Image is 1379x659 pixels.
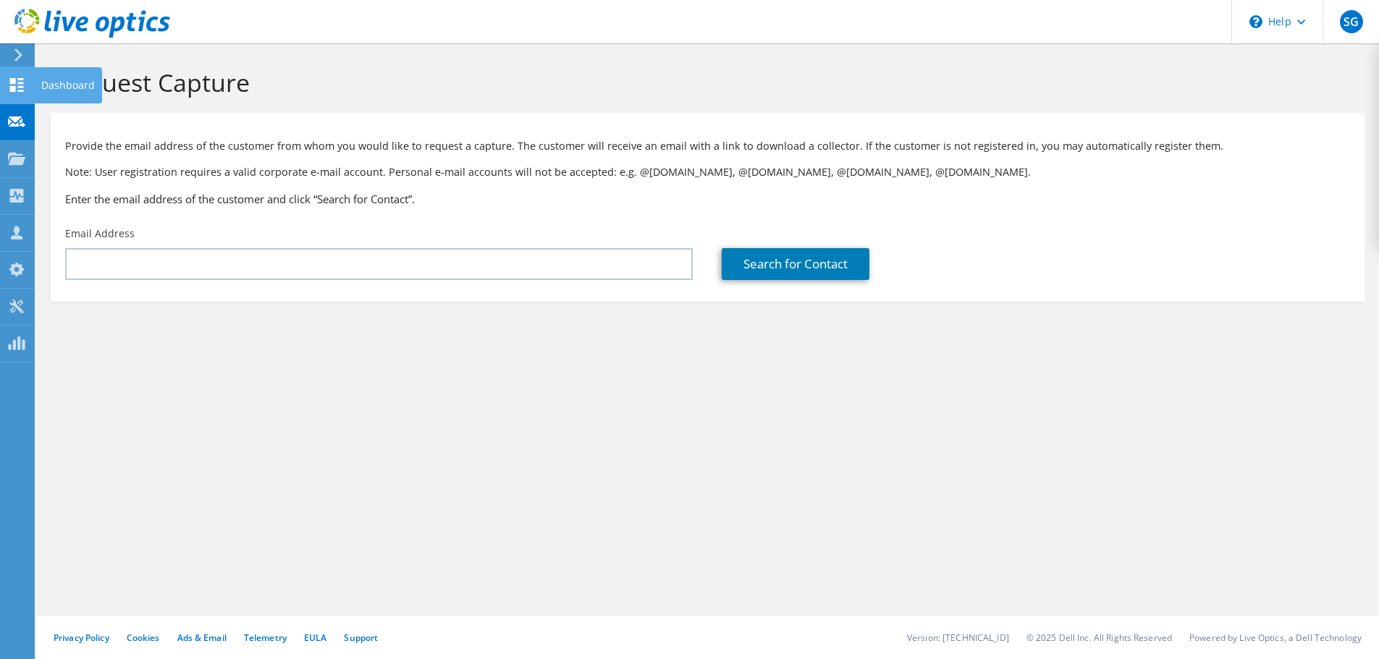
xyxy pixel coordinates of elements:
[65,164,1350,180] p: Note: User registration requires a valid corporate e-mail account. Personal e-mail accounts will ...
[1340,10,1363,33] span: SG
[34,67,102,103] div: Dashboard
[1189,632,1362,644] li: Powered by Live Optics, a Dell Technology
[344,632,378,644] a: Support
[65,226,135,241] label: Email Address
[244,632,287,644] a: Telemetry
[1026,632,1172,644] li: © 2025 Dell Inc. All Rights Reserved
[54,632,109,644] a: Privacy Policy
[304,632,326,644] a: EULA
[1249,15,1262,28] svg: \n
[58,67,1350,98] h1: Request Capture
[722,248,869,280] a: Search for Contact
[907,632,1009,644] li: Version: [TECHNICAL_ID]
[177,632,227,644] a: Ads & Email
[65,191,1350,207] h3: Enter the email address of the customer and click “Search for Contact”.
[65,138,1350,154] p: Provide the email address of the customer from whom you would like to request a capture. The cust...
[127,632,160,644] a: Cookies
